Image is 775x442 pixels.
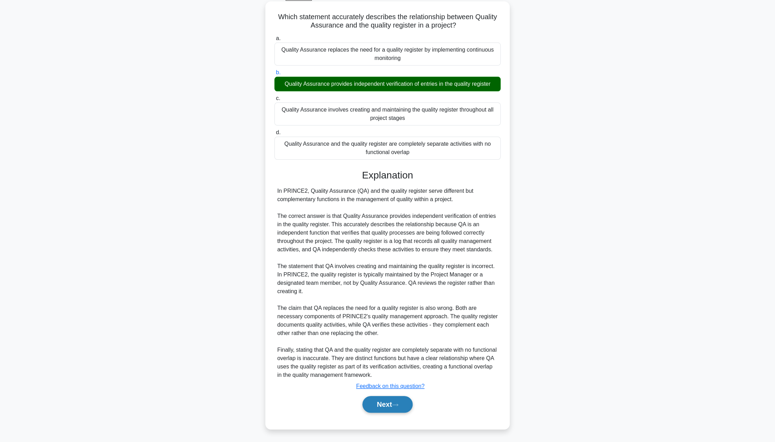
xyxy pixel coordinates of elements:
[362,396,412,413] button: Next
[276,69,280,75] span: b.
[274,43,501,66] div: Quality Assurance replaces the need for a quality register by implementing continuous monitoring
[274,77,501,91] div: Quality Assurance provides independent verification of entries in the quality register
[276,95,280,101] span: c.
[277,187,498,379] div: In PRINCE2, Quality Assurance (QA) and the quality register serve different but complementary fun...
[276,129,280,135] span: d.
[276,35,280,41] span: a.
[274,137,501,160] div: Quality Assurance and the quality register are completely separate activities with no functional ...
[274,13,501,30] h5: Which statement accurately describes the relationship between Quality Assurance and the quality r...
[356,383,425,389] a: Feedback on this question?
[274,102,501,125] div: Quality Assurance involves creating and maintaining the quality register throughout all project s...
[279,169,496,181] h3: Explanation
